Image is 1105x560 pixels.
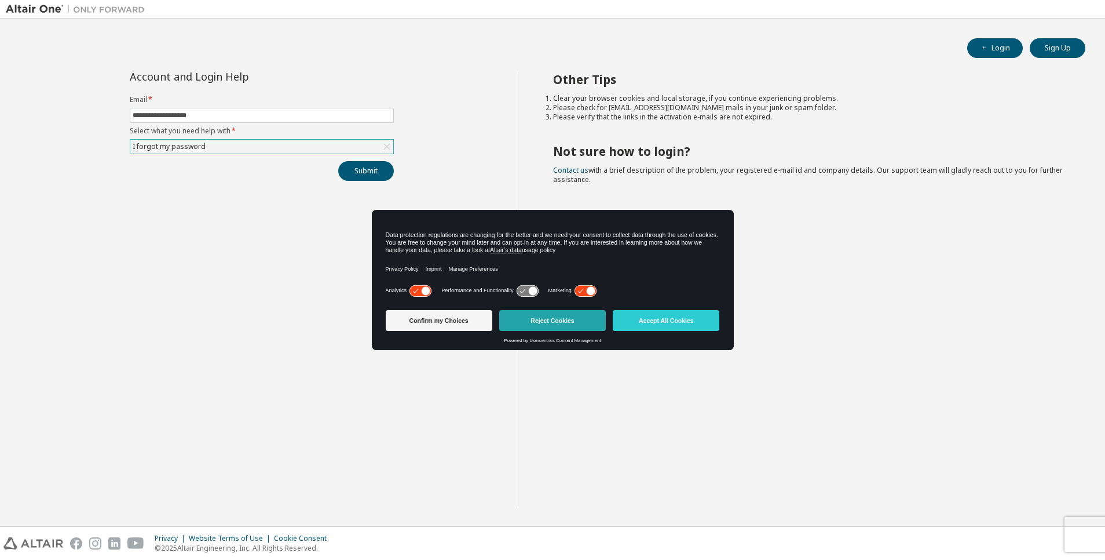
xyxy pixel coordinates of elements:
[108,537,120,550] img: linkedin.svg
[553,165,1063,184] span: with a brief description of the problem, your registered e-mail id and company details. Our suppo...
[131,140,207,153] div: I forgot my password
[89,537,101,550] img: instagram.svg
[70,537,82,550] img: facebook.svg
[1030,38,1085,58] button: Sign Up
[553,94,1065,103] li: Clear your browser cookies and local storage, if you continue experiencing problems.
[6,3,151,15] img: Altair One
[189,534,274,543] div: Website Terms of Use
[338,161,394,181] button: Submit
[155,543,334,553] p: © 2025 Altair Engineering, Inc. All Rights Reserved.
[3,537,63,550] img: altair_logo.svg
[274,534,334,543] div: Cookie Consent
[553,112,1065,122] li: Please verify that the links in the activation e-mails are not expired.
[967,38,1023,58] button: Login
[553,72,1065,87] h2: Other Tips
[155,534,189,543] div: Privacy
[130,72,341,81] div: Account and Login Help
[130,140,393,154] div: I forgot my password
[553,103,1065,112] li: Please check for [EMAIL_ADDRESS][DOMAIN_NAME] mails in your junk or spam folder.
[130,126,394,136] label: Select what you need help with
[553,165,588,175] a: Contact us
[130,95,394,104] label: Email
[127,537,144,550] img: youtube.svg
[553,144,1065,159] h2: Not sure how to login?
